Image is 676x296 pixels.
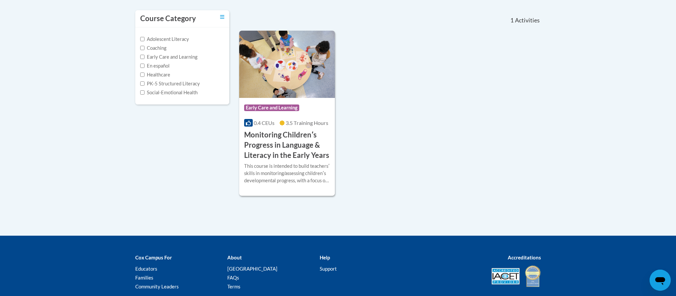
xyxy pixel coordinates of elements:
b: About [227,254,242,260]
input: Checkbox for Options [140,55,145,59]
span: Early Care and Learning [244,104,299,111]
h3: Course Category [140,14,196,24]
input: Checkbox for Options [140,73,145,77]
h3: Monitoring Childrenʹs Progress in Language & Literacy in the Early Years [244,130,330,160]
a: Course LogoEarly Care and Learning0.4 CEUs3.5 Training Hours Monitoring Childrenʹs Progress in La... [239,31,335,196]
label: Healthcare [140,71,170,78]
input: Checkbox for Options [140,90,145,95]
a: Community Leaders [135,283,179,289]
span: 0.4 CEUs [254,120,274,126]
label: Coaching [140,44,166,52]
a: Educators [135,266,157,272]
span: 3.5 Training Hours [286,120,328,126]
a: FAQs [227,275,239,281]
a: Toggle collapse [220,14,224,21]
label: En español [140,62,170,70]
input: Checkbox for Options [140,46,145,50]
b: Help [320,254,330,260]
iframe: Button to launch messaging window [650,270,671,291]
img: Accredited IACET® Provider [492,268,520,284]
a: Support [320,266,337,272]
input: Checkbox for Options [140,64,145,68]
label: Early Care and Learning [140,53,197,61]
img: Course Logo [239,31,335,98]
span: Activities [515,17,540,24]
span: 1 [510,17,514,24]
b: Cox Campus For [135,254,172,260]
input: Checkbox for Options [140,81,145,86]
a: Terms [227,283,241,289]
label: Adolescent Literacy [140,36,189,43]
label: Social-Emotional Health [140,89,198,96]
div: This course is intended to build teachersʹ skills in monitoring/assessing childrenʹs developmenta... [244,163,330,184]
a: Families [135,275,153,281]
img: IDA® Accredited [525,265,541,288]
label: PK-5 Structured Literacy [140,80,200,87]
b: Accreditations [508,254,541,260]
input: Checkbox for Options [140,37,145,41]
a: [GEOGRAPHIC_DATA] [227,266,277,272]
